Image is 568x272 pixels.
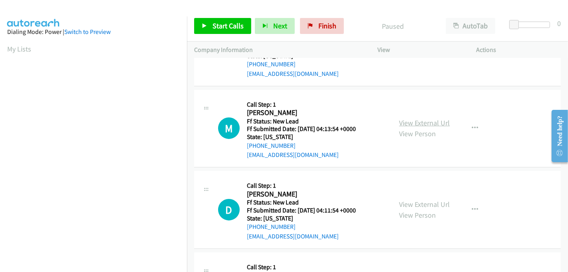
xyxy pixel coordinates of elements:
div: Delay between calls (in seconds) [513,22,550,28]
a: View External Url [399,118,450,127]
h5: Call Step: 1 [247,182,366,190]
p: Actions [477,45,561,55]
button: AutoTab [446,18,495,34]
a: Start Calls [194,18,251,34]
div: The call is yet to be attempted [218,199,240,220]
a: Switch to Preview [64,28,111,36]
a: [EMAIL_ADDRESS][DOMAIN_NAME] [247,232,339,240]
iframe: Resource Center [545,104,568,168]
a: [EMAIL_ADDRESS][DOMAIN_NAME] [247,151,339,159]
a: View External Url [399,200,450,209]
a: View Person [399,210,436,220]
p: Paused [355,21,431,32]
h1: D [218,199,240,220]
button: Next [255,18,295,34]
h5: Ff Submitted Date: [DATE] 04:11:54 +0000 [247,206,366,214]
h5: Ff Status: New Lead [247,199,366,206]
div: The call is yet to be attempted [218,117,240,139]
a: View Person [399,129,436,138]
h5: Call Step: 1 [247,101,366,109]
a: [EMAIL_ADDRESS][DOMAIN_NAME] [247,70,339,77]
span: Finish [318,21,336,30]
p: Company Information [194,45,363,55]
a: Finish [300,18,344,34]
div: 0 [557,18,561,29]
h5: Ff Submitted Date: [DATE] 04:13:54 +0000 [247,125,366,133]
a: [PHONE_NUMBER] [247,142,296,149]
h5: Ff Status: New Lead [247,117,366,125]
a: [PHONE_NUMBER] [247,223,296,230]
h2: [PERSON_NAME] [247,190,366,199]
h5: State: [US_STATE] [247,133,366,141]
h5: Call Step: 1 [247,263,366,271]
span: Start Calls [213,21,244,30]
span: Next [273,21,287,30]
a: My Lists [7,44,31,54]
a: [PHONE_NUMBER] [247,60,296,68]
div: Dialing Mode: Power | [7,27,180,37]
h1: M [218,117,240,139]
h2: [PERSON_NAME] [247,108,366,117]
p: View [377,45,462,55]
h5: State: [US_STATE] [247,214,366,222]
